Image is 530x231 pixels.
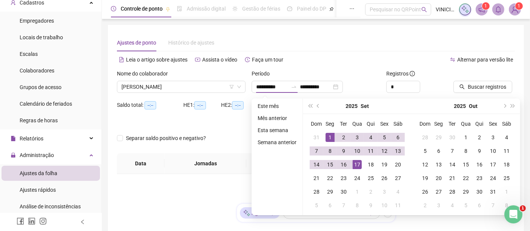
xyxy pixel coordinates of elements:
[378,171,391,185] td: 2025-09-26
[393,133,402,142] div: 6
[378,117,391,131] th: Sex
[350,199,364,212] td: 2025-10-08
[39,217,47,225] span: instagram
[473,185,486,199] td: 2025-10-30
[500,144,513,158] td: 2025-10-11
[473,171,486,185] td: 2025-10-23
[20,84,61,90] span: Grupos de acesso
[502,187,511,196] div: 1
[489,133,498,142] div: 3
[473,158,486,171] td: 2025-10-16
[255,126,300,135] li: Esta semana
[434,174,443,183] div: 20
[515,2,523,10] sup: Atualize o seu contato no menu Meus Dados
[448,187,457,196] div: 28
[461,187,470,196] div: 29
[20,136,43,142] span: Relatórios
[378,199,391,212] td: 2025-10-10
[350,158,364,171] td: 2025-09-17
[391,117,405,131] th: Sáb
[353,133,362,142] div: 3
[310,199,323,212] td: 2025-10-05
[418,131,432,144] td: 2025-09-28
[461,5,469,14] img: sparkle-icon.fc2bf0ac1784a2077858766a79e2daf3.svg
[421,201,430,210] div: 2
[502,160,511,169] div: 18
[446,185,459,199] td: 2025-10-28
[164,153,246,174] th: Jornadas
[459,131,473,144] td: 2025-10-01
[448,146,457,156] div: 7
[432,158,446,171] td: 2025-10-13
[117,40,156,46] span: Ajustes de ponto
[448,160,457,169] div: 14
[421,133,430,142] div: 28
[314,99,323,114] button: prev-year
[323,171,337,185] td: 2025-09-22
[432,117,446,131] th: Seg
[486,158,500,171] td: 2025-10-17
[243,209,250,217] img: sparkle-icon.fc2bf0ac1784a2077858766a79e2daf3.svg
[350,131,364,144] td: 2025-09-03
[366,146,375,156] div: 11
[28,217,35,225] span: linkedin
[391,158,405,171] td: 2025-09-20
[20,68,54,74] span: Colaboradores
[459,185,473,199] td: 2025-10-29
[339,133,348,142] div: 2
[350,117,364,131] th: Qua
[418,199,432,212] td: 2025-11-02
[364,199,378,212] td: 2025-10-09
[337,199,350,212] td: 2025-10-07
[350,171,364,185] td: 2025-09-24
[421,174,430,183] div: 19
[353,201,362,210] div: 8
[459,84,465,89] span: search
[475,146,484,156] div: 9
[323,199,337,212] td: 2025-10-06
[473,199,486,212] td: 2025-11-06
[361,99,369,114] button: month panel
[326,146,335,156] div: 8
[500,117,513,131] th: Sáb
[177,6,182,11] span: file-done
[312,146,321,156] div: 7
[80,219,85,225] span: left
[237,85,241,89] span: down
[366,174,375,183] div: 25
[242,6,280,12] span: Gestão de férias
[378,158,391,171] td: 2025-09-19
[11,136,16,141] span: file
[349,6,355,11] span: ellipsis
[486,185,500,199] td: 2025-10-31
[353,146,362,156] div: 10
[229,85,234,89] span: filter
[312,133,321,142] div: 31
[364,117,378,131] th: Qui
[366,133,375,142] div: 4
[504,205,522,223] iframe: Intercom live chat
[473,144,486,158] td: 2025-10-09
[346,99,358,114] button: year panel
[339,160,348,169] div: 16
[446,199,459,212] td: 2025-11-04
[432,131,446,144] td: 2025-09-29
[323,131,337,144] td: 2025-09-01
[287,6,292,11] span: dashboard
[448,174,457,183] div: 21
[350,185,364,199] td: 2025-10-01
[410,71,415,76] span: info-circle
[291,84,297,90] span: to
[310,158,323,171] td: 2025-09-14
[364,158,378,171] td: 2025-09-18
[20,101,72,107] span: Calendário de feriados
[339,146,348,156] div: 9
[255,102,300,111] li: Este mês
[117,69,173,78] label: Nome do colaborador
[495,6,502,13] span: bell
[453,81,512,93] button: Buscar registros
[418,117,432,131] th: Dom
[337,131,350,144] td: 2025-09-02
[310,185,323,199] td: 2025-09-28
[380,174,389,183] div: 26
